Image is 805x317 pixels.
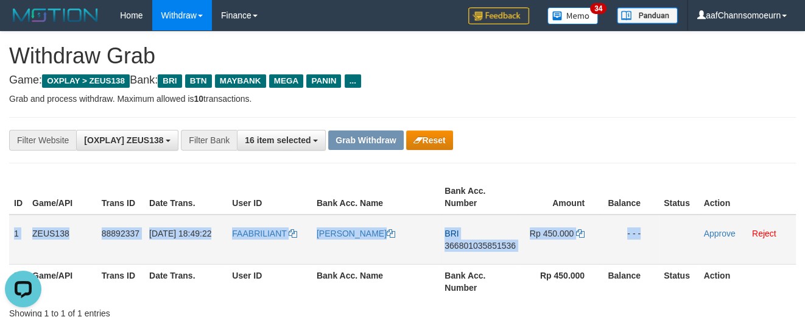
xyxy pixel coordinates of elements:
[185,74,212,88] span: BTN
[440,180,521,215] th: Bank Acc. Number
[269,74,304,88] span: MEGA
[27,180,97,215] th: Game/API
[215,74,266,88] span: MAYBANK
[9,130,76,151] div: Filter Website
[97,264,144,299] th: Trans ID
[547,7,599,24] img: Button%20Memo.svg
[317,229,395,238] a: [PERSON_NAME]
[144,180,227,215] th: Date Trans.
[530,229,574,238] span: Rp 450.000
[76,130,178,151] button: [OXPLAY] ZEUS138
[9,264,27,299] th: ID
[659,264,699,299] th: Status
[312,180,440,215] th: Bank Acc. Name
[232,229,297,238] a: FAABRILIANT
[84,135,163,145] span: [OXPLAY] ZEUS138
[97,180,144,215] th: Trans ID
[590,3,606,14] span: 34
[149,229,211,238] span: [DATE] 18:49:22
[102,229,139,238] span: 88892337
[181,130,237,151] div: Filter Bank
[617,7,678,24] img: panduan.png
[659,180,699,215] th: Status
[9,6,102,24] img: MOTION_logo.png
[306,74,341,88] span: PANIN
[9,74,796,87] h4: Game: Bank:
[699,264,796,299] th: Action
[27,215,97,265] td: ZEUS138
[345,74,361,88] span: ...
[699,180,796,215] th: Action
[5,5,41,41] button: Open LiveChat chat widget
[603,215,659,265] td: - - -
[468,7,529,24] img: Feedback.jpg
[445,229,459,238] span: BRI
[232,229,286,238] span: FAABRILIANT
[521,264,603,299] th: Rp 450.000
[9,215,27,265] td: 1
[603,264,659,299] th: Balance
[27,264,97,299] th: Game/API
[9,93,796,105] p: Grab and process withdraw. Maximum allowed is transactions.
[144,264,227,299] th: Date Trans.
[440,264,521,299] th: Bank Acc. Number
[704,229,736,238] a: Approve
[227,264,312,299] th: User ID
[312,264,440,299] th: Bank Acc. Name
[237,130,326,151] button: 16 item selected
[576,229,585,238] a: Copy 450000 to clipboard
[9,44,796,68] h1: Withdraw Grab
[445,241,516,251] span: Copy 366801035851536 to clipboard
[752,229,776,238] a: Reject
[245,135,311,145] span: 16 item selected
[194,94,203,104] strong: 10
[42,74,130,88] span: OXPLAY > ZEUS138
[227,180,312,215] th: User ID
[158,74,181,88] span: BRI
[521,180,603,215] th: Amount
[406,130,453,150] button: Reset
[9,180,27,215] th: ID
[328,130,403,150] button: Grab Withdraw
[603,180,659,215] th: Balance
